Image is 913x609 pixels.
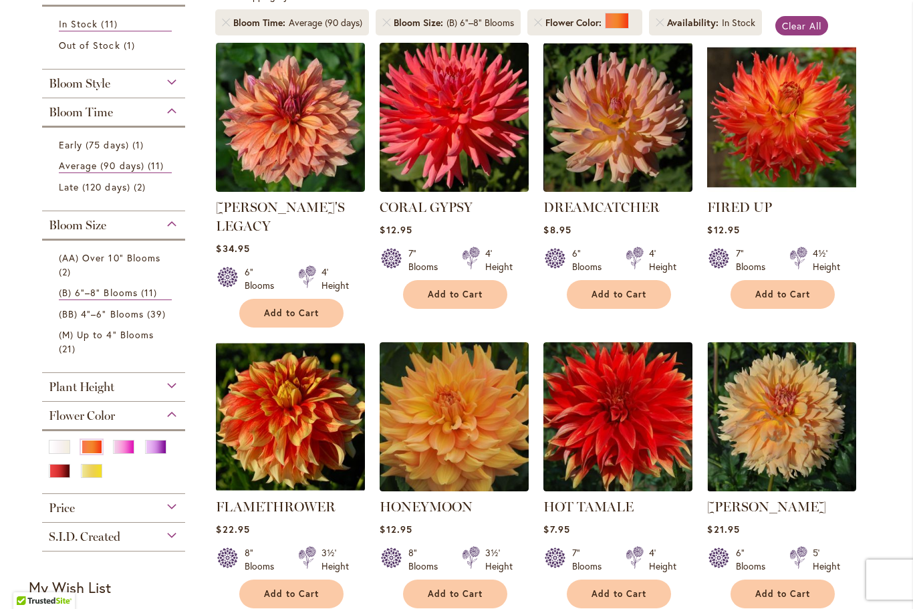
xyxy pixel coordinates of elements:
span: Price [49,501,75,515]
a: Honeymoon [380,481,529,494]
img: FIRED UP [707,43,856,192]
span: $34.95 [216,242,249,255]
div: 7" Blooms [736,247,773,273]
span: 39 [147,307,169,321]
a: In Stock 11 [59,17,172,31]
img: Andy's Legacy [216,43,365,192]
span: Add to Cart [592,289,646,300]
a: (M) Up to 4" Blooms 21 [59,328,172,356]
strong: My Wish List [29,578,111,597]
span: Out of Stock [59,39,120,51]
a: Dreamcatcher [543,182,692,195]
a: (BB) 4"–6" Blooms 39 [59,307,172,321]
button: Add to Cart [731,580,835,608]
span: Bloom Time [233,16,289,29]
button: Add to Cart [567,280,671,309]
span: Add to Cart [592,588,646,600]
a: Late (120 days) 2 [59,180,172,194]
span: S.I.D. Created [49,529,120,544]
span: 11 [141,285,160,299]
a: Remove Bloom Size (B) 6"–8" Blooms [382,19,390,27]
img: CORAL GYPSY [380,43,529,192]
button: Add to Cart [731,280,835,309]
span: Clear All [782,19,821,32]
div: 4' Height [485,247,513,273]
a: (B) 6"–8" Blooms 11 [59,285,172,300]
iframe: Launch Accessibility Center [10,562,47,599]
span: (AA) Over 10" Blooms [59,251,160,264]
a: DREAMCATCHER [543,199,660,215]
span: Add to Cart [428,289,483,300]
div: 3½' Height [321,546,349,573]
span: Plant Height [49,380,114,394]
a: Remove Availability In Stock [656,19,664,27]
span: 2 [59,265,74,279]
span: Bloom Style [49,76,110,91]
a: FLAMETHROWER [216,499,336,515]
span: Bloom Size [394,16,446,29]
div: 6" Blooms [245,265,282,292]
span: Add to Cart [755,588,810,600]
span: Flower Color [545,16,605,29]
a: [PERSON_NAME] [707,499,826,515]
div: (B) 6"–8" Blooms [446,16,514,29]
button: Add to Cart [403,280,507,309]
img: KARMEL KORN [707,342,856,491]
span: (BB) 4"–6" Blooms [59,308,144,320]
div: 4' Height [321,265,349,292]
a: HONEYMOON [380,499,473,515]
div: 8" Blooms [245,546,282,573]
span: Average (90 days) [59,159,144,172]
button: Add to Cart [239,299,344,328]
span: Late (120 days) [59,180,130,193]
span: 2 [134,180,149,194]
span: 21 [59,342,79,356]
div: 6" Blooms [572,247,610,273]
div: 5' Height [813,546,840,573]
a: (AA) Over 10" Blooms 2 [59,251,172,279]
a: Average (90 days) 11 [59,158,172,173]
a: CORAL GYPSY [380,182,529,195]
span: (B) 6"–8" Blooms [59,286,138,299]
a: FLAMETHROWER [216,481,365,494]
div: 7" Blooms [572,546,610,573]
div: 3½' Height [485,546,513,573]
div: 8" Blooms [408,546,446,573]
a: Hot Tamale [543,481,692,494]
img: Honeymoon [380,342,529,491]
button: Add to Cart [239,580,344,608]
a: FIRED UP [707,182,856,195]
div: 4' Height [649,247,676,273]
a: Clear All [775,16,828,35]
span: $21.95 [707,523,739,535]
img: Dreamcatcher [543,43,692,192]
div: 7" Blooms [408,247,446,273]
span: In Stock [59,17,98,30]
div: Average (90 days) [289,16,362,29]
span: Bloom Size [49,218,106,233]
div: 4½' Height [813,247,840,273]
span: Add to Cart [428,588,483,600]
span: Bloom Time [49,105,113,120]
span: Flower Color [49,408,115,423]
div: In Stock [722,16,755,29]
a: FIRED UP [707,199,772,215]
span: Add to Cart [755,289,810,300]
span: (M) Up to 4" Blooms [59,328,154,341]
img: Hot Tamale [543,342,692,491]
span: 1 [132,138,147,152]
img: FLAMETHROWER [216,342,365,491]
a: Andy's Legacy [216,182,365,195]
span: $7.95 [543,523,569,535]
span: 11 [101,17,120,31]
span: 11 [148,158,167,172]
a: KARMEL KORN [707,481,856,494]
a: CORAL GYPSY [380,199,473,215]
div: 4' Height [649,546,676,573]
span: Add to Cart [264,588,319,600]
a: [PERSON_NAME]'S LEGACY [216,199,345,234]
div: 6" Blooms [736,546,773,573]
button: Add to Cart [567,580,671,608]
span: 1 [124,38,138,52]
span: Add to Cart [264,308,319,319]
